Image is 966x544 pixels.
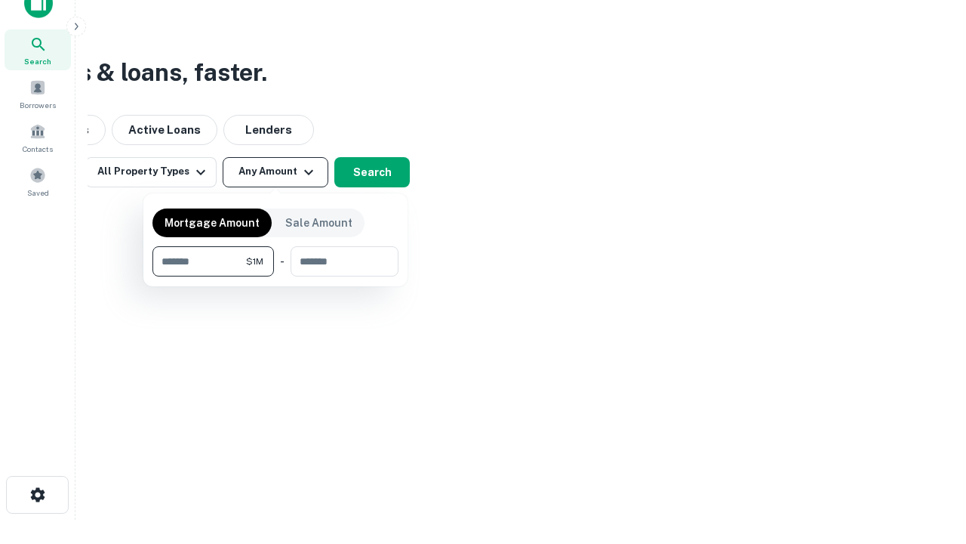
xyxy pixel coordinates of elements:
[891,423,966,496] iframe: Chat Widget
[246,255,263,268] span: $1M
[280,246,285,277] div: -
[165,215,260,231] p: Mortgage Amount
[285,215,352,231] p: Sale Amount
